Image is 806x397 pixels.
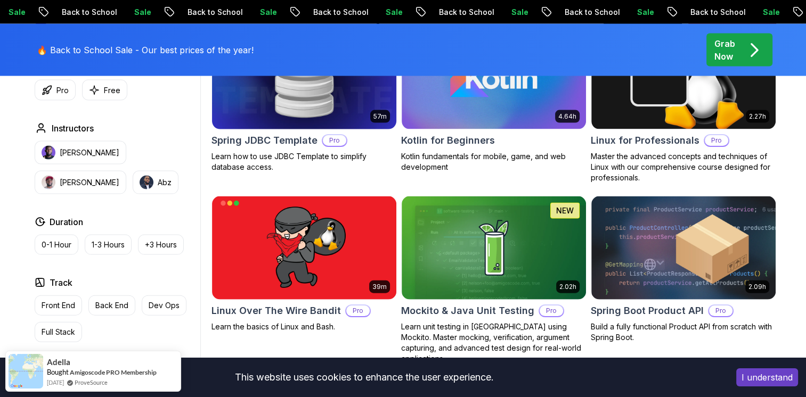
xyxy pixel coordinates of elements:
[558,112,576,121] p: 4.64h
[652,7,724,18] p: Back to School
[52,122,94,135] h2: Instructors
[70,368,157,376] a: Amigoscode PRO Membership
[473,7,507,18] p: Sale
[211,133,317,148] h2: Spring JDBC Template
[35,141,126,164] button: instructor img[PERSON_NAME]
[372,283,387,291] p: 39m
[591,133,699,148] h2: Linux for Professionals
[42,176,55,189] img: instructor img
[591,196,776,343] a: Spring Boot Product API card2.09hSpring Boot Product APIProBuild a fully functional Product API f...
[142,295,186,316] button: Dev Ops
[35,295,82,316] button: Front End
[591,321,776,343] p: Build a fully functional Product API from scratch with Spring Boot.
[47,358,70,367] span: Adella
[598,7,632,18] p: Sale
[50,216,83,228] h2: Duration
[50,276,72,289] h2: Track
[526,7,598,18] p: Back to School
[373,112,387,121] p: 57m
[705,135,728,146] p: Pro
[60,177,119,188] p: [PERSON_NAME]
[724,7,758,18] p: Sale
[591,26,776,129] img: Linux for Professionals card
[709,305,732,316] p: Pro
[401,26,587,172] a: Kotlin for Beginners card4.64hKotlin for BeginnersKotlin fundamentals for mobile, game, and web d...
[748,283,766,291] p: 2.09h
[47,368,69,376] span: Bought
[401,303,534,318] h2: Mockito & Java Unit Testing
[400,7,473,18] p: Back to School
[60,147,119,158] p: [PERSON_NAME]
[47,378,64,387] span: [DATE]
[149,300,180,311] p: Dev Ops
[133,171,178,194] button: instructor imgAbz
[346,305,370,316] p: Pro
[323,135,346,146] p: Pro
[145,239,177,250] p: +3 Hours
[42,146,55,160] img: instructor img
[92,239,125,250] p: 1-3 Hours
[82,80,127,101] button: Free
[591,151,776,183] p: Master the advanced concepts and techniques of Linux with our comprehensive course designed for p...
[149,7,221,18] p: Back to School
[401,196,587,364] a: Mockito & Java Unit Testing card2.02hNEWMockito & Java Unit TestingProLearn unit testing in [GEOG...
[274,7,347,18] p: Back to School
[42,239,71,250] p: 0-1 Hour
[591,26,776,183] a: Linux for Professionals card2.27hLinux for ProfessionalsProMaster the advanced concepts and techn...
[211,151,397,172] p: Learn how to use JDBC Template to simplify database access.
[211,26,397,172] a: Spring JDBC Template card57mSpring JDBC TemplateProLearn how to use JDBC Template to simplify dat...
[401,151,587,172] p: Kotlin fundamentals for mobile, game, and web development
[23,7,95,18] p: Back to School
[158,177,172,188] p: Abz
[95,7,129,18] p: Sale
[559,283,576,291] p: 2.02h
[88,295,135,316] button: Back End
[85,235,132,255] button: 1-3 Hours
[42,300,75,311] p: Front End
[35,80,76,101] button: Pro
[104,85,120,96] p: Free
[736,368,798,386] button: Accept cookies
[35,235,78,255] button: 0-1 Hour
[37,44,254,56] p: 🔥 Back to School Sale - Our best prices of the year!
[9,354,43,388] img: provesource social proof notification image
[211,321,397,332] p: Learn the basics of Linux and Bash.
[56,85,69,96] p: Pro
[591,303,704,318] h2: Spring Boot Product API
[211,196,397,332] a: Linux Over The Wire Bandit card39mLinux Over The Wire BanditProLearn the basics of Linux and Bash.
[42,327,75,337] p: Full Stack
[212,196,396,300] img: Linux Over The Wire Bandit card
[347,7,381,18] p: Sale
[140,176,153,189] img: instructor img
[35,322,82,342] button: Full Stack
[556,205,574,216] p: NEW
[540,305,563,316] p: Pro
[402,26,586,129] img: Kotlin for Beginners card
[95,300,128,311] p: Back End
[75,378,108,387] a: ProveSource
[8,366,720,389] div: This website uses cookies to enhance the user experience.
[714,37,735,63] p: Grab Now
[207,23,401,131] img: Spring JDBC Template card
[402,196,586,300] img: Mockito & Java Unit Testing card
[35,171,126,194] button: instructor img[PERSON_NAME]
[401,133,495,148] h2: Kotlin for Beginners
[221,7,255,18] p: Sale
[211,303,341,318] h2: Linux Over The Wire Bandit
[401,321,587,364] p: Learn unit testing in [GEOGRAPHIC_DATA] using Mockito. Master mocking, verification, argument cap...
[749,112,766,121] p: 2.27h
[138,235,184,255] button: +3 Hours
[591,196,776,300] img: Spring Boot Product API card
